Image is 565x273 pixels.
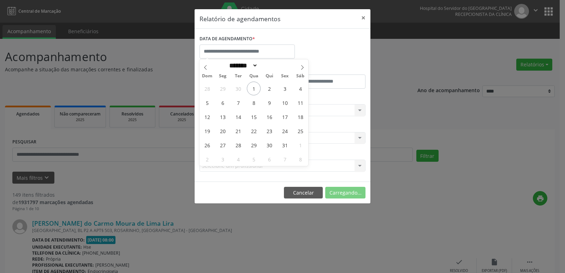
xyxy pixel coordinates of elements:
[284,64,365,75] label: ATÉ
[293,110,307,124] span: Outubro 18, 2025
[262,138,276,152] span: Outubro 30, 2025
[258,62,281,69] input: Year
[231,96,245,109] span: Outubro 7, 2025
[231,152,245,166] span: Novembro 4, 2025
[247,124,261,138] span: Outubro 22, 2025
[247,96,261,109] span: Outubro 8, 2025
[278,110,292,124] span: Outubro 17, 2025
[278,152,292,166] span: Novembro 7, 2025
[262,74,277,78] span: Qui
[231,74,246,78] span: Ter
[200,74,215,78] span: Dom
[293,124,307,138] span: Outubro 25, 2025
[262,124,276,138] span: Outubro 23, 2025
[277,74,293,78] span: Sex
[293,74,308,78] span: Sáb
[216,96,230,109] span: Outubro 6, 2025
[247,82,261,95] span: Outubro 1, 2025
[278,124,292,138] span: Outubro 24, 2025
[200,14,280,23] h5: Relatório de agendamentos
[325,187,365,199] button: Carregando...
[293,152,307,166] span: Novembro 8, 2025
[278,82,292,95] span: Outubro 3, 2025
[200,34,255,44] label: DATA DE AGENDAMENTO
[247,110,261,124] span: Outubro 15, 2025
[284,187,323,199] button: Cancelar
[200,82,214,95] span: Setembro 28, 2025
[216,110,230,124] span: Outubro 13, 2025
[247,152,261,166] span: Novembro 5, 2025
[293,138,307,152] span: Novembro 1, 2025
[262,96,276,109] span: Outubro 9, 2025
[200,96,214,109] span: Outubro 5, 2025
[246,74,262,78] span: Qua
[216,82,230,95] span: Setembro 29, 2025
[200,152,214,166] span: Novembro 2, 2025
[231,110,245,124] span: Outubro 14, 2025
[293,82,307,95] span: Outubro 4, 2025
[262,152,276,166] span: Novembro 6, 2025
[262,110,276,124] span: Outubro 16, 2025
[200,110,214,124] span: Outubro 12, 2025
[247,138,261,152] span: Outubro 29, 2025
[356,9,370,26] button: Close
[200,124,214,138] span: Outubro 19, 2025
[293,96,307,109] span: Outubro 11, 2025
[227,62,258,69] select: Month
[216,138,230,152] span: Outubro 27, 2025
[278,138,292,152] span: Outubro 31, 2025
[231,82,245,95] span: Setembro 30, 2025
[200,138,214,152] span: Outubro 26, 2025
[231,124,245,138] span: Outubro 21, 2025
[262,82,276,95] span: Outubro 2, 2025
[278,96,292,109] span: Outubro 10, 2025
[231,138,245,152] span: Outubro 28, 2025
[216,152,230,166] span: Novembro 3, 2025
[216,124,230,138] span: Outubro 20, 2025
[215,74,231,78] span: Seg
